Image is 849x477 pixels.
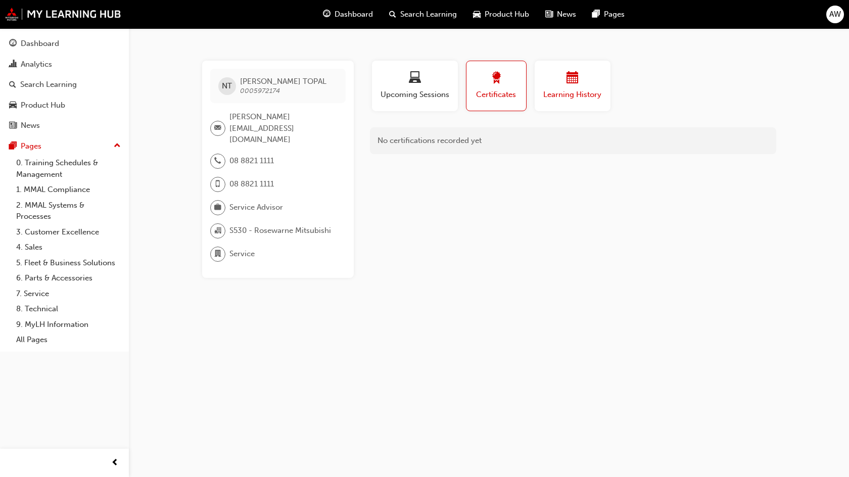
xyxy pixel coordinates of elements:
[114,139,121,153] span: up-icon
[473,8,481,21] span: car-icon
[12,155,125,182] a: 0. Training Schedules & Management
[4,116,125,135] a: News
[214,178,221,191] span: mobile-icon
[5,8,121,21] img: mmal
[12,286,125,302] a: 7. Service
[474,89,518,101] span: Certificates
[4,137,125,156] button: Pages
[229,202,283,213] span: Service Advisor
[240,86,280,95] span: 0005972174
[9,101,17,110] span: car-icon
[214,201,221,214] span: briefcase-icon
[12,332,125,348] a: All Pages
[315,4,381,25] a: guage-iconDashboard
[409,72,421,85] span: laptop-icon
[372,61,458,111] button: Upcoming Sessions
[214,155,221,168] span: phone-icon
[229,225,331,236] span: S530 - Rosewarne Mitsubishi
[542,89,603,101] span: Learning History
[490,72,502,85] span: award-icon
[229,248,255,260] span: Service
[12,240,125,255] a: 4. Sales
[222,80,232,92] span: NT
[9,80,16,89] span: search-icon
[12,182,125,198] a: 1. MMAL Compliance
[21,140,41,152] div: Pages
[12,224,125,240] a: 3. Customer Excellence
[229,178,274,190] span: 08 8821 1111
[12,198,125,224] a: 2. MMAL Systems & Processes
[229,155,274,167] span: 08 8821 1111
[214,224,221,237] span: organisation-icon
[4,96,125,115] a: Product Hub
[21,38,59,50] div: Dashboard
[4,75,125,94] a: Search Learning
[537,4,584,25] a: news-iconNews
[214,122,221,135] span: email-icon
[111,457,119,469] span: prev-icon
[381,4,465,25] a: search-iconSearch Learning
[389,8,396,21] span: search-icon
[400,9,457,20] span: Search Learning
[21,120,40,131] div: News
[545,8,553,21] span: news-icon
[557,9,576,20] span: News
[466,61,527,111] button: Certificates
[604,9,625,20] span: Pages
[4,32,125,137] button: DashboardAnalyticsSearch LearningProduct HubNews
[21,100,65,111] div: Product Hub
[535,61,610,111] button: Learning History
[12,255,125,271] a: 5. Fleet & Business Solutions
[12,301,125,317] a: 8. Technical
[9,142,17,151] span: pages-icon
[335,9,373,20] span: Dashboard
[826,6,844,23] button: AW
[9,121,17,130] span: news-icon
[829,9,841,20] span: AW
[465,4,537,25] a: car-iconProduct Hub
[485,9,529,20] span: Product Hub
[21,59,52,70] div: Analytics
[12,270,125,286] a: 6. Parts & Accessories
[584,4,633,25] a: pages-iconPages
[9,39,17,49] span: guage-icon
[370,127,776,154] div: No certifications recorded yet
[229,111,338,146] span: [PERSON_NAME][EMAIL_ADDRESS][DOMAIN_NAME]
[592,8,600,21] span: pages-icon
[4,55,125,74] a: Analytics
[4,34,125,53] a: Dashboard
[214,248,221,261] span: department-icon
[323,8,331,21] span: guage-icon
[20,79,77,90] div: Search Learning
[12,317,125,332] a: 9. MyLH Information
[240,77,326,86] span: [PERSON_NAME] TOPAL
[567,72,579,85] span: calendar-icon
[380,89,450,101] span: Upcoming Sessions
[9,60,17,69] span: chart-icon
